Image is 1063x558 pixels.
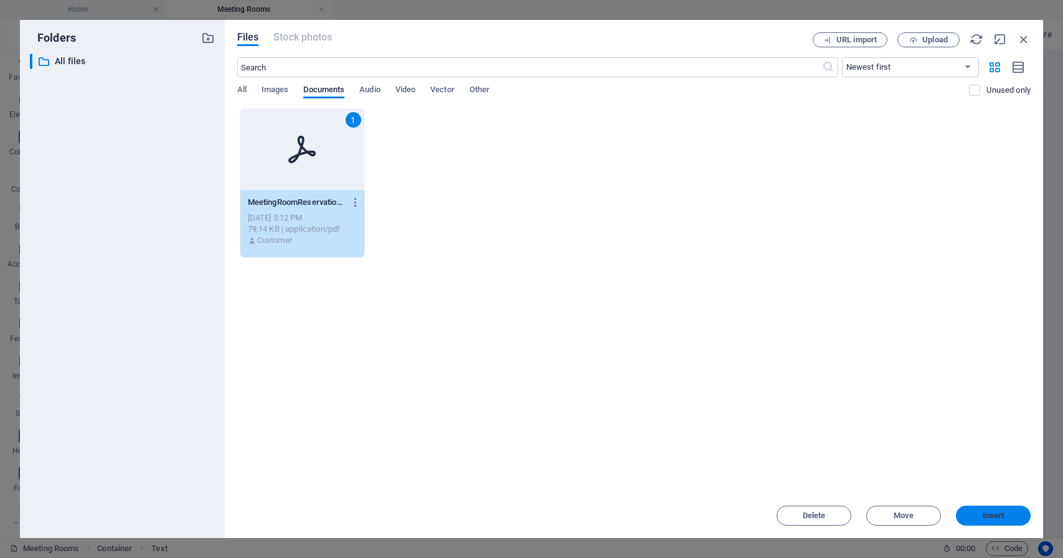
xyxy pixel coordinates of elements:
p: MeetingRoomReservation2025-d-uAzjIMSGajkpYtNSICWw.pdf [248,197,346,208]
span: URL import [836,36,877,44]
span: Upload [922,36,948,44]
i: Reload [970,32,983,46]
span: Vector [430,82,455,100]
i: Minimize [993,32,1007,46]
span: Move [894,512,914,519]
span: Other [470,82,489,100]
span: Images [262,82,289,100]
p: Customer [257,235,292,246]
p: All files [55,54,192,69]
span: Insert [983,512,1004,519]
button: Move [866,506,941,526]
div: 79.14 KB | application/pdf [248,224,357,235]
span: Audio [359,82,380,100]
span: All [237,82,247,100]
button: URL import [813,32,887,47]
p: Displays only files that are not in use on the website. Files added during this session can still... [986,85,1031,96]
span: This file type is not supported by this element [273,30,332,45]
span: Files [237,30,259,45]
div: [DATE] 5:12 PM [248,212,357,224]
button: Delete [777,506,851,526]
span: Video [395,82,415,100]
button: Insert [956,506,1031,526]
span: Documents [303,82,344,100]
div: ​ [30,54,32,69]
input: Search [237,57,822,77]
div: 1 [346,112,361,128]
i: Close [1017,32,1031,46]
i: Create new folder [201,31,215,45]
span: Delete [803,512,826,519]
button: Upload [897,32,960,47]
p: Folders [30,30,76,46]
